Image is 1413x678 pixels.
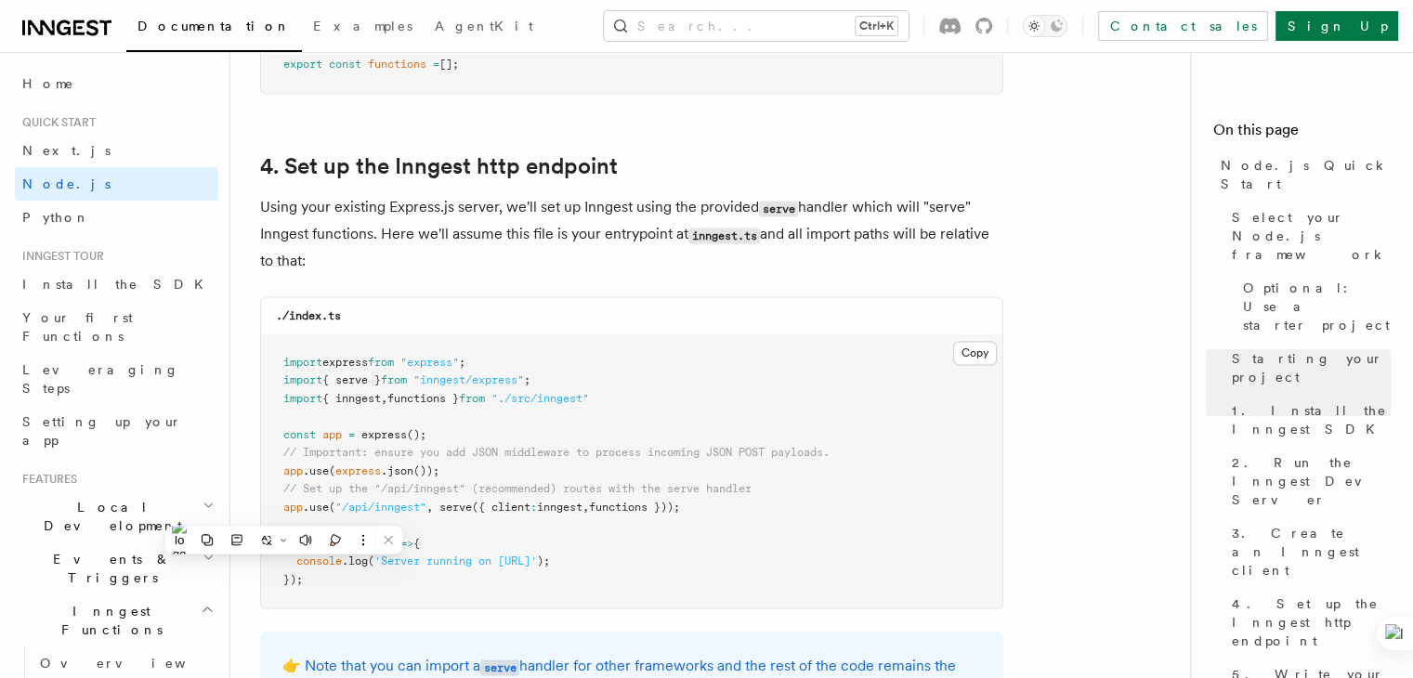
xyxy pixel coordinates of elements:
span: }); [283,573,303,586]
span: ( [329,501,335,514]
span: ()); [413,464,439,477]
span: "express" [400,356,459,369]
button: Events & Triggers [15,542,218,594]
span: inngest [537,501,582,514]
span: , [426,501,433,514]
span: { inngest [322,392,381,405]
a: 4. Set up the Inngest http endpoint [1224,587,1391,658]
button: Search...Ctrl+K [604,11,909,41]
a: 2. Run the Inngest Dev Server [1224,446,1391,516]
a: 3. Create an Inngest client [1224,516,1391,587]
a: serve [480,657,519,674]
span: "./src/inngest" [491,392,589,405]
a: Node.js [15,167,218,201]
span: Features [15,472,77,487]
span: = [433,58,439,71]
span: Next.js [22,143,111,158]
span: from [381,373,407,386]
span: { [413,537,420,550]
span: import [283,356,322,369]
span: 4. Set up the Inngest http endpoint [1232,594,1391,650]
span: .use [303,501,329,514]
button: Local Development [15,490,218,542]
span: Python [22,210,90,225]
a: Node.js Quick Start [1213,149,1391,201]
a: Next.js [15,134,218,167]
span: Local Development [15,498,203,535]
span: Documentation [137,19,291,33]
button: Inngest Functions [15,594,218,646]
a: AgentKit [424,6,544,50]
span: express [361,428,407,441]
span: express [322,356,368,369]
span: ; [459,356,465,369]
span: import [283,373,322,386]
code: serve [480,659,519,675]
span: // Important: ensure you add JSON middleware to process incoming JSON POST payloads. [283,446,830,459]
span: 2. Run the Inngest Dev Server [1232,453,1391,509]
span: app [322,428,342,441]
a: Home [15,67,218,100]
span: Overview [40,656,231,671]
span: from [368,356,394,369]
span: functions } [387,392,459,405]
span: (); [407,428,426,441]
span: functions })); [589,501,680,514]
code: serve [759,201,798,216]
kbd: Ctrl+K [856,17,897,35]
span: ( [368,554,374,567]
a: Optional: Use a starter project [1236,271,1391,342]
span: Install the SDK [22,277,215,292]
span: []; [439,58,459,71]
a: Contact sales [1098,11,1268,41]
span: ( [329,464,335,477]
span: Quick start [15,115,96,130]
span: .use [303,464,329,477]
span: // Set up the "/api/inngest" (recommended) routes with the serve handler [283,482,752,495]
span: .log [342,554,368,567]
span: 1. Install the Inngest SDK [1232,401,1391,438]
a: Leveraging Steps [15,353,218,405]
button: Copy [953,341,997,365]
span: Node.js Quick Start [1221,156,1391,193]
span: Home [22,74,74,93]
a: Select your Node.js framework [1224,201,1391,271]
a: Documentation [126,6,302,52]
span: const [329,58,361,71]
span: , [381,392,387,405]
span: Your first Functions [22,310,133,344]
span: export [283,58,322,71]
a: Sign Up [1276,11,1398,41]
span: .json [381,464,413,477]
h4: On this page [1213,119,1391,149]
span: => [400,537,413,550]
a: 1. Install the Inngest SDK [1224,394,1391,446]
span: console [296,554,342,567]
a: Install the SDK [15,267,218,301]
span: app [283,501,303,514]
span: Examples [313,19,412,33]
p: Using your existing Express.js server, we'll set up Inngest using the provided handler which will... [260,194,1003,274]
span: import [283,392,322,405]
span: 3. Create an Inngest client [1232,524,1391,580]
span: AgentKit [435,19,533,33]
span: const [283,428,316,441]
span: express [335,464,381,477]
span: Events & Triggers [15,550,203,587]
span: app [283,464,303,477]
a: Python [15,201,218,234]
a: Your first Functions [15,301,218,353]
span: serve [439,501,472,514]
span: { serve } [322,373,381,386]
span: Starting your project [1232,349,1391,386]
span: = [348,428,355,441]
span: functions [368,58,426,71]
span: Leveraging Steps [22,362,179,396]
a: Setting up your app [15,405,218,457]
code: ./index.ts [276,309,341,322]
span: : [530,501,537,514]
code: inngest.ts [688,228,760,243]
span: Node.js [22,176,111,191]
span: , [582,501,589,514]
span: ; [524,373,530,386]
